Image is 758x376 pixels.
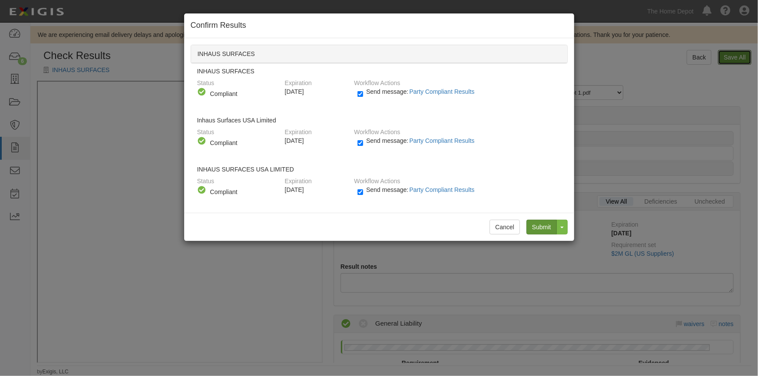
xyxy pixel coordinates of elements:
[366,137,478,144] span: Send message:
[197,185,207,195] i: Compliant
[357,89,363,99] input: Send message:Party Compliant Results
[197,136,207,146] i: Compliant
[354,76,400,87] label: Workflow Actions
[354,125,400,136] label: Workflow Actions
[191,45,567,63] div: INHAUS SURFACES
[210,188,276,196] div: Compliant
[366,88,478,95] span: Send message:
[285,76,312,87] label: Expiration
[366,186,478,193] span: Send message:
[409,186,474,193] span: Party Compliant Results
[490,220,520,234] button: Cancel
[197,174,215,185] label: Status
[409,88,474,95] span: Party Compliant Results
[354,174,400,185] label: Workflow Actions
[285,174,312,185] label: Expiration
[210,89,276,98] div: Compliant
[197,125,215,136] label: Status
[357,187,363,197] input: Send message:Party Compliant Results
[408,184,478,195] button: Send message:
[191,60,568,115] div: INHAUS SURFACES
[408,135,478,146] button: Send message:
[197,76,215,87] label: Status
[357,138,363,148] input: Send message:Party Compliant Results
[191,158,568,213] div: INHAUS SURFACES USA LIMITED
[197,87,207,97] i: Compliant
[408,86,478,97] button: Send message:
[191,20,568,31] h4: Confirm Results
[285,185,348,194] div: [DATE]
[285,136,348,145] div: [DATE]
[191,109,568,164] div: Inhaus Surfaces USA Limited
[210,139,276,147] div: Compliant
[285,87,348,96] div: [DATE]
[285,125,312,136] label: Expiration
[526,220,557,234] input: Submit
[409,137,474,144] span: Party Compliant Results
